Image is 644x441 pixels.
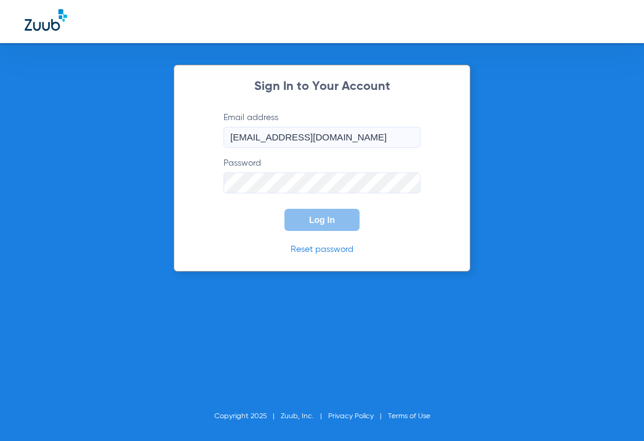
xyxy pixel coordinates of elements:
[223,111,421,148] label: Email address
[223,157,421,193] label: Password
[223,172,421,193] input: Password
[223,127,421,148] input: Email address
[388,413,430,420] a: Terms of Use
[284,209,360,231] button: Log In
[25,9,67,31] img: Zuub Logo
[328,413,374,420] a: Privacy Policy
[205,81,439,93] h2: Sign In to Your Account
[291,245,353,254] a: Reset password
[281,410,328,423] li: Zuub, Inc.
[309,215,335,225] span: Log In
[214,410,281,423] li: Copyright 2025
